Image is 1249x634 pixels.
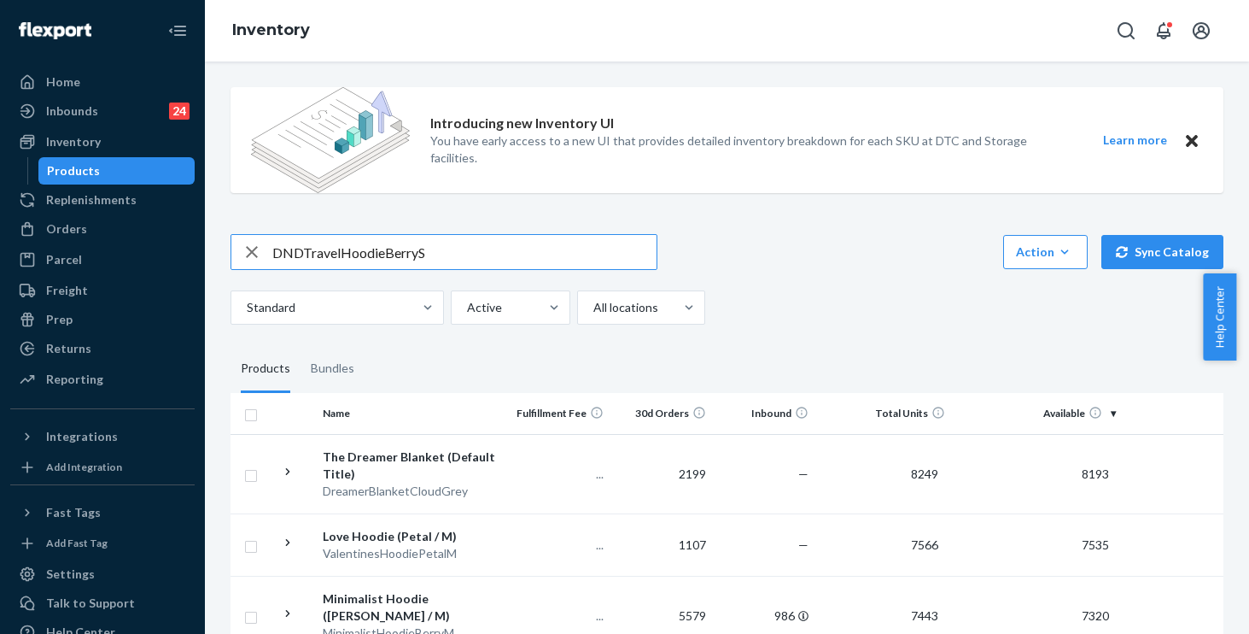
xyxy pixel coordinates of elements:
[1075,537,1116,552] span: 7535
[592,299,593,316] input: All locations
[46,191,137,208] div: Replenishments
[46,251,82,268] div: Parcel
[610,393,713,434] th: 30d Orders
[169,103,190,120] div: 24
[46,428,118,445] div: Integrations
[10,68,195,96] a: Home
[952,393,1123,434] th: Available
[1075,467,1116,481] span: 8193
[46,371,103,388] div: Reporting
[515,608,604,625] p: ...
[1181,130,1203,151] button: Close
[46,220,87,238] div: Orders
[10,366,195,393] a: Reporting
[323,449,501,483] div: The Dreamer Blanket (Default Title)
[161,14,195,48] button: Close Navigation
[465,299,467,316] input: Active
[10,97,195,125] a: Inbounds24
[46,566,95,583] div: Settings
[46,460,122,474] div: Add Integration
[430,132,1071,167] p: You have early access to a new UI that provides detailed inventory breakdown for each SKU at DTC ...
[515,537,604,554] p: ...
[272,235,657,269] input: Search inventory by name or sku
[10,561,195,588] a: Settings
[251,87,410,193] img: new-reports-banner-icon.82668bd98b6a51aee86340f2a7b77ae3.png
[10,246,195,273] a: Parcel
[219,6,324,56] ol: breadcrumbs
[515,466,604,483] p: ...
[10,423,195,450] button: Integrations
[46,504,101,521] div: Fast Tags
[232,21,310,39] a: Inventory
[1147,14,1181,48] button: Open notifications
[904,537,945,552] span: 7566
[10,215,195,243] a: Orders
[1109,14,1143,48] button: Open Search Box
[311,345,354,393] div: Bundles
[46,595,135,612] div: Talk to Support
[46,73,80,91] div: Home
[430,114,614,133] p: Introducing new Inventory UI
[10,499,195,526] button: Fast Tags
[798,467,808,481] span: —
[47,162,100,179] div: Products
[1003,235,1088,269] button: Action
[10,590,195,617] a: Talk to Support
[1101,235,1223,269] button: Sync Catalog
[610,514,713,576] td: 1107
[10,306,195,333] a: Prep
[241,345,290,393] div: Products
[46,536,108,550] div: Add Fast Tag
[38,157,196,185] a: Products
[904,467,945,481] span: 8249
[10,186,195,214] a: Replenishments
[46,103,98,120] div: Inbounds
[10,277,195,304] a: Freight
[798,537,808,552] span: —
[323,545,501,562] div: ValentinesHoodiePetalM
[10,533,195,554] a: Add Fast Tag
[508,393,610,434] th: Fulfillment Fee
[316,393,508,434] th: Name
[1075,608,1116,623] span: 7320
[1184,14,1218,48] button: Open account menu
[713,393,815,434] th: Inbound
[323,483,501,500] div: DreamerBlanketCloudGrey
[10,335,195,362] a: Returns
[610,434,713,514] td: 2199
[46,311,73,328] div: Prep
[245,299,247,316] input: Standard
[1203,273,1236,361] button: Help Center
[323,528,501,545] div: Love Hoodie (Petal / M)
[1092,130,1177,151] button: Learn more
[10,128,195,156] a: Inventory
[19,22,91,39] img: Flexport logo
[323,590,501,625] div: Minimalist Hoodie ([PERSON_NAME] / M)
[815,393,952,434] th: Total Units
[46,133,101,150] div: Inventory
[46,340,91,357] div: Returns
[10,457,195,478] a: Add Integration
[1016,244,1075,261] div: Action
[904,608,945,623] span: 7443
[46,282,88,299] div: Freight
